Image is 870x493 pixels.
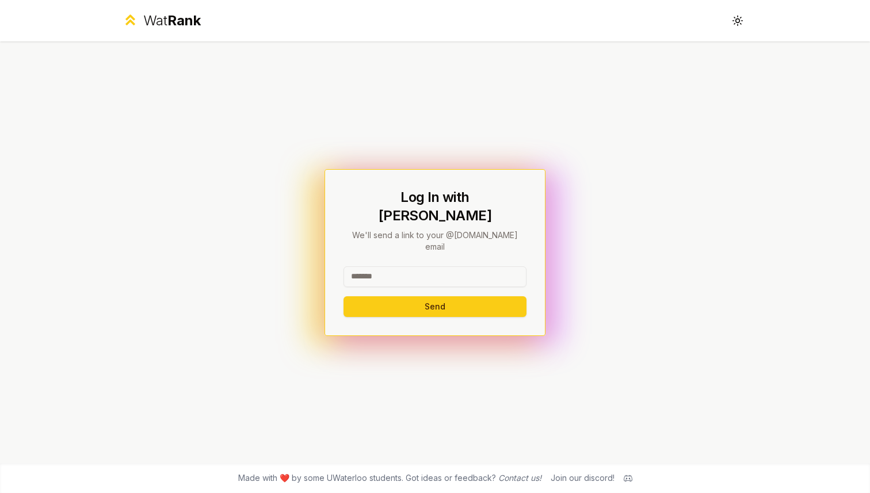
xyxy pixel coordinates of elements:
h1: Log In with [PERSON_NAME] [344,188,526,225]
span: Made with ❤️ by some UWaterloo students. Got ideas or feedback? [238,472,541,484]
div: Join our discord! [551,472,615,484]
button: Send [344,296,526,317]
a: Contact us! [498,473,541,483]
a: WatRank [122,12,201,30]
span: Rank [167,12,201,29]
p: We'll send a link to your @[DOMAIN_NAME] email [344,230,526,253]
div: Wat [143,12,201,30]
